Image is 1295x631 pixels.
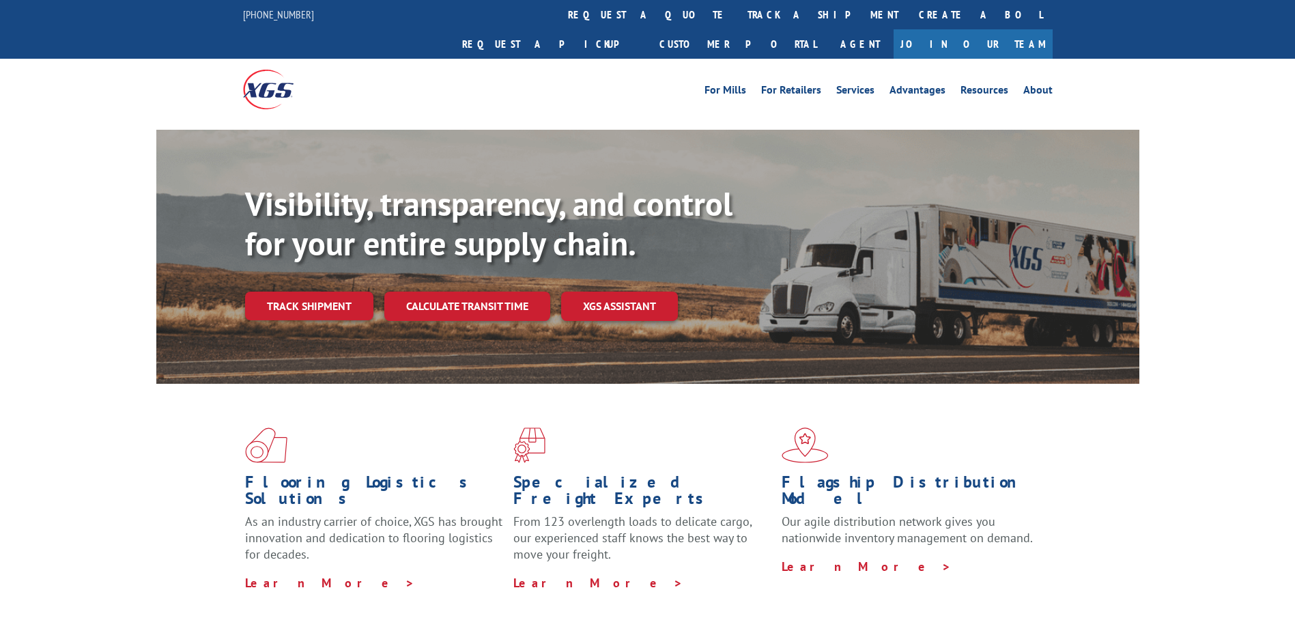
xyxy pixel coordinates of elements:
h1: Flagship Distribution Model [782,474,1040,514]
a: XGS ASSISTANT [561,292,678,321]
a: Advantages [890,85,945,100]
a: Calculate transit time [384,292,550,321]
a: Join Our Team [894,29,1053,59]
a: Services [836,85,874,100]
a: Learn More > [245,575,415,591]
a: For Retailers [761,85,821,100]
b: Visibility, transparency, and control for your entire supply chain. [245,182,732,264]
span: Our agile distribution network gives you nationwide inventory management on demand. [782,514,1033,546]
p: From 123 overlength loads to delicate cargo, our experienced staff knows the best way to move you... [513,514,771,574]
a: Customer Portal [649,29,827,59]
span: As an industry carrier of choice, XGS has brought innovation and dedication to flooring logistics... [245,514,502,562]
a: Agent [827,29,894,59]
img: xgs-icon-focused-on-flooring-red [513,427,545,463]
a: [PHONE_NUMBER] [243,8,314,21]
a: About [1023,85,1053,100]
a: For Mills [705,85,746,100]
a: Request a pickup [452,29,649,59]
h1: Specialized Freight Experts [513,474,771,514]
img: xgs-icon-flagship-distribution-model-red [782,427,829,463]
a: Resources [960,85,1008,100]
a: Learn More > [782,559,952,574]
a: Learn More > [513,575,683,591]
a: Track shipment [245,292,373,320]
img: xgs-icon-total-supply-chain-intelligence-red [245,427,287,463]
h1: Flooring Logistics Solutions [245,474,503,514]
